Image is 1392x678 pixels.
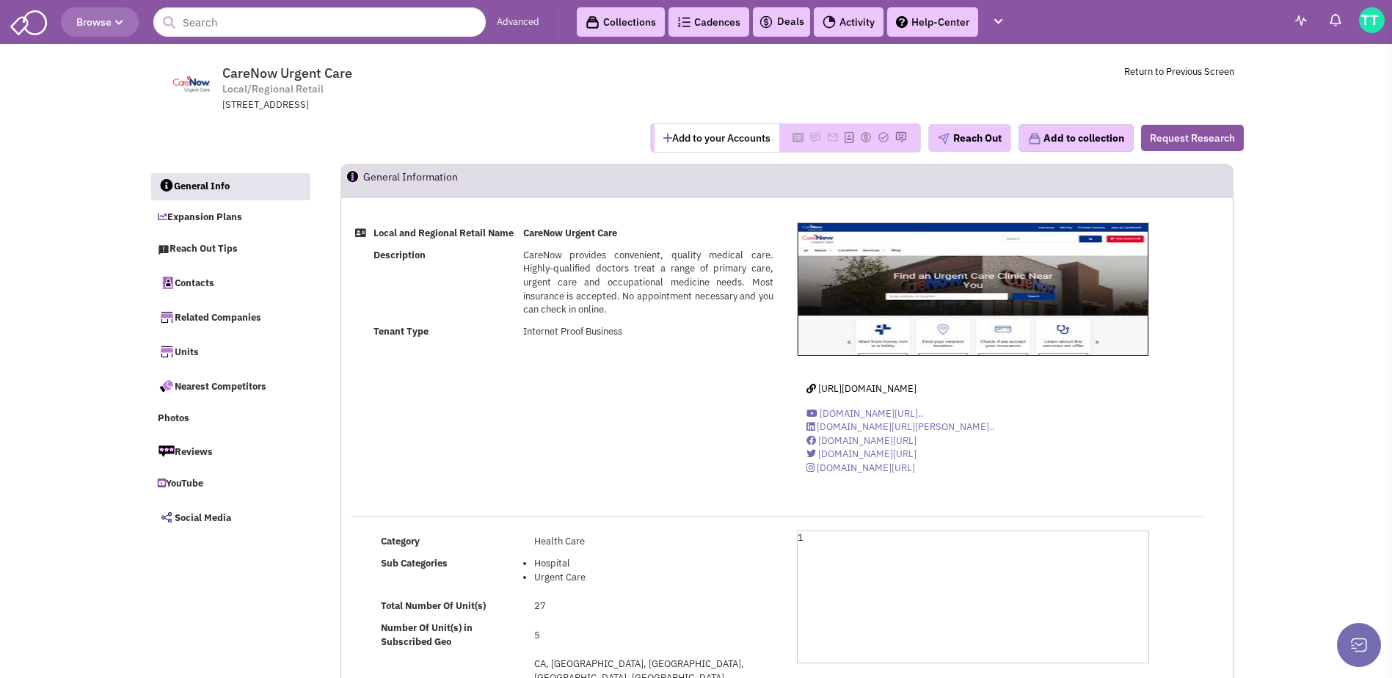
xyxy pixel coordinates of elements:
li: Hospital [534,557,773,571]
a: Reviews [150,436,310,467]
button: Add to your Accounts [655,124,779,152]
td: 5 [530,617,777,653]
h2: General Information [363,164,542,197]
b: Category [381,535,420,547]
img: CareNow Urgent Care [798,223,1148,356]
span: [DOMAIN_NAME][URL].. [820,407,924,420]
img: Please add to your accounts [860,131,872,143]
a: Related Companies [150,302,310,332]
img: Tim Todaro [1359,7,1385,33]
td: Health Care [530,531,777,553]
b: Tenant Type [373,325,429,338]
a: Photos [150,405,310,433]
a: Help-Center [887,7,978,37]
img: Activity.png [823,15,836,29]
img: Please add to your accounts [809,131,821,143]
b: Description [373,249,426,261]
li: Urgent Care [534,571,773,585]
a: Activity [814,7,883,37]
a: Units [150,336,310,367]
a: Expansion Plans [150,204,310,232]
td: 27 [530,595,777,617]
span: Browse [76,15,123,29]
a: Contacts [150,267,310,298]
img: Cadences_logo.png [677,17,690,27]
b: Local and Regional Retail Name [373,227,514,239]
img: icon-collection-lavender-black.svg [586,15,600,29]
span: [URL][DOMAIN_NAME] [818,382,917,395]
a: Social Media [150,502,310,533]
span: CareNow provides convenient, quality medical care. Highly-qualified doctors treat a range of prim... [523,249,773,316]
b: Number Of Unit(s) in Subscribed Geo [381,621,473,648]
button: Browse [61,7,139,37]
a: Reach Out Tips [150,236,310,263]
button: Reach Out [928,124,1011,152]
b: Sub Categories [381,557,448,569]
a: [DOMAIN_NAME][URL].. [806,407,924,420]
a: YouTube [150,470,310,498]
a: Return to Previous Screen [1124,65,1234,78]
img: Please add to your accounts [827,131,839,143]
div: 1 [797,531,1149,663]
span: Local/Regional Retail [222,81,324,97]
a: [DOMAIN_NAME][URL] [806,462,915,474]
span: [DOMAIN_NAME][URL] [818,448,917,460]
a: Cadences [668,7,749,37]
a: General Info [151,173,311,201]
button: Add to collection [1019,124,1134,152]
input: Search [153,7,486,37]
img: help.png [896,16,908,28]
img: icon-collection-lavender.png [1028,132,1041,145]
img: SmartAdmin [10,7,47,35]
div: [STREET_ADDRESS] [222,98,605,112]
a: [DOMAIN_NAME][URL][PERSON_NAME].. [806,420,995,433]
td: Internet Proof Business [519,321,778,343]
a: [DOMAIN_NAME][URL] [806,434,917,447]
b: Total Number Of Unit(s) [381,599,486,612]
a: [DOMAIN_NAME][URL] [806,448,917,460]
button: Request Research [1141,125,1244,151]
b: CareNow Urgent Care [523,227,617,239]
img: plane.png [938,133,950,145]
img: Please add to your accounts [878,131,889,143]
a: Advanced [497,15,539,29]
span: [DOMAIN_NAME][URL] [817,462,915,474]
img: Please add to your accounts [895,131,907,143]
span: [DOMAIN_NAME][URL][PERSON_NAME].. [817,420,995,433]
span: [DOMAIN_NAME][URL] [818,434,917,447]
span: CareNow Urgent Care [222,65,352,81]
img: icon-deals.svg [759,13,773,31]
a: Collections [577,7,665,37]
a: Nearest Competitors [150,371,310,401]
a: Deals [759,13,804,31]
a: [URL][DOMAIN_NAME] [806,382,917,395]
